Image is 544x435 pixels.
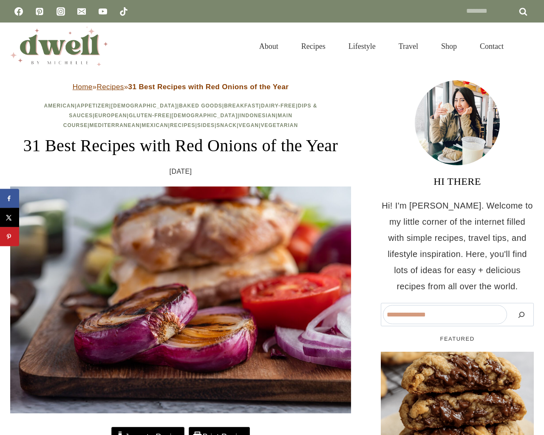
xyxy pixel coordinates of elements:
[248,31,515,61] nav: Primary Navigation
[10,133,351,158] h1: 31 Best Recipes with Red Onions of the Year
[238,122,259,128] a: Vegan
[261,122,298,128] a: Vegetarian
[248,31,290,61] a: About
[381,198,534,294] p: Hi! I'm [PERSON_NAME]. Welcome to my little corner of the internet filled with simple recipes, tr...
[337,31,387,61] a: Lifestyle
[73,3,90,20] a: Email
[94,3,111,20] a: YouTube
[430,31,468,61] a: Shop
[10,3,27,20] a: Facebook
[468,31,515,61] a: Contact
[96,83,124,91] a: Recipes
[44,103,317,128] span: | | | | | | | | | | | | | | | | | |
[128,83,289,91] strong: 31 Best Recipes with Red Onions of the Year
[179,103,222,109] a: Baked Goods
[261,103,296,109] a: Dairy-Free
[216,122,237,128] a: Snack
[77,103,109,109] a: Appetizer
[111,103,177,109] a: [DEMOGRAPHIC_DATA]
[240,113,276,119] a: Indonesian
[381,335,534,343] h5: FEATURED
[224,103,259,109] a: Breakfast
[10,27,108,66] img: DWELL by michelle
[387,31,430,61] a: Travel
[90,122,140,128] a: Mediterranean
[44,103,75,109] a: American
[95,113,127,119] a: European
[172,113,238,119] a: [DEMOGRAPHIC_DATA]
[73,83,289,91] span: » »
[197,122,215,128] a: Sides
[170,165,192,178] time: [DATE]
[73,83,93,91] a: Home
[511,305,532,324] button: Search
[519,39,534,54] button: View Search Form
[381,174,534,189] h3: HI THERE
[129,113,170,119] a: Gluten-Free
[170,122,195,128] a: Recipes
[52,3,69,20] a: Instagram
[290,31,337,61] a: Recipes
[115,3,132,20] a: TikTok
[142,122,168,128] a: Mexican
[31,3,48,20] a: Pinterest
